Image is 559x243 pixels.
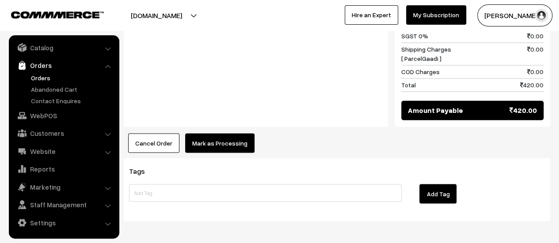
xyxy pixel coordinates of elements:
[406,5,466,25] a: My Subscription
[408,105,463,116] span: Amount Payable
[11,57,116,73] a: Orders
[11,125,116,141] a: Customers
[11,215,116,231] a: Settings
[129,184,402,202] input: Add Tag
[345,5,398,25] a: Hire an Expert
[401,31,428,41] span: SGST 0%
[29,96,116,105] a: Contact Enquires
[520,80,544,90] span: 420.00
[401,80,416,90] span: Total
[11,108,116,123] a: WebPOS
[100,4,213,26] button: [DOMAIN_NAME]
[527,67,544,76] span: 0.00
[128,133,179,153] button: Cancel Order
[11,161,116,177] a: Reports
[477,4,552,26] button: [PERSON_NAME]
[401,67,440,76] span: COD Charges
[419,184,456,203] button: Add Tag
[11,179,116,195] a: Marketing
[29,85,116,94] a: Abandoned Cart
[29,73,116,82] a: Orders
[11,40,116,56] a: Catalog
[527,45,544,63] span: 0.00
[129,166,156,175] span: Tags
[11,197,116,213] a: Staff Management
[510,105,537,116] span: 420.00
[527,31,544,41] span: 0.00
[11,11,104,18] img: COMMMERCE
[185,133,255,153] button: Mark as Processing
[401,45,451,63] span: Shipping Charges [ ParcelGaadi ]
[11,143,116,159] a: Website
[535,9,548,22] img: user
[11,9,88,19] a: COMMMERCE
